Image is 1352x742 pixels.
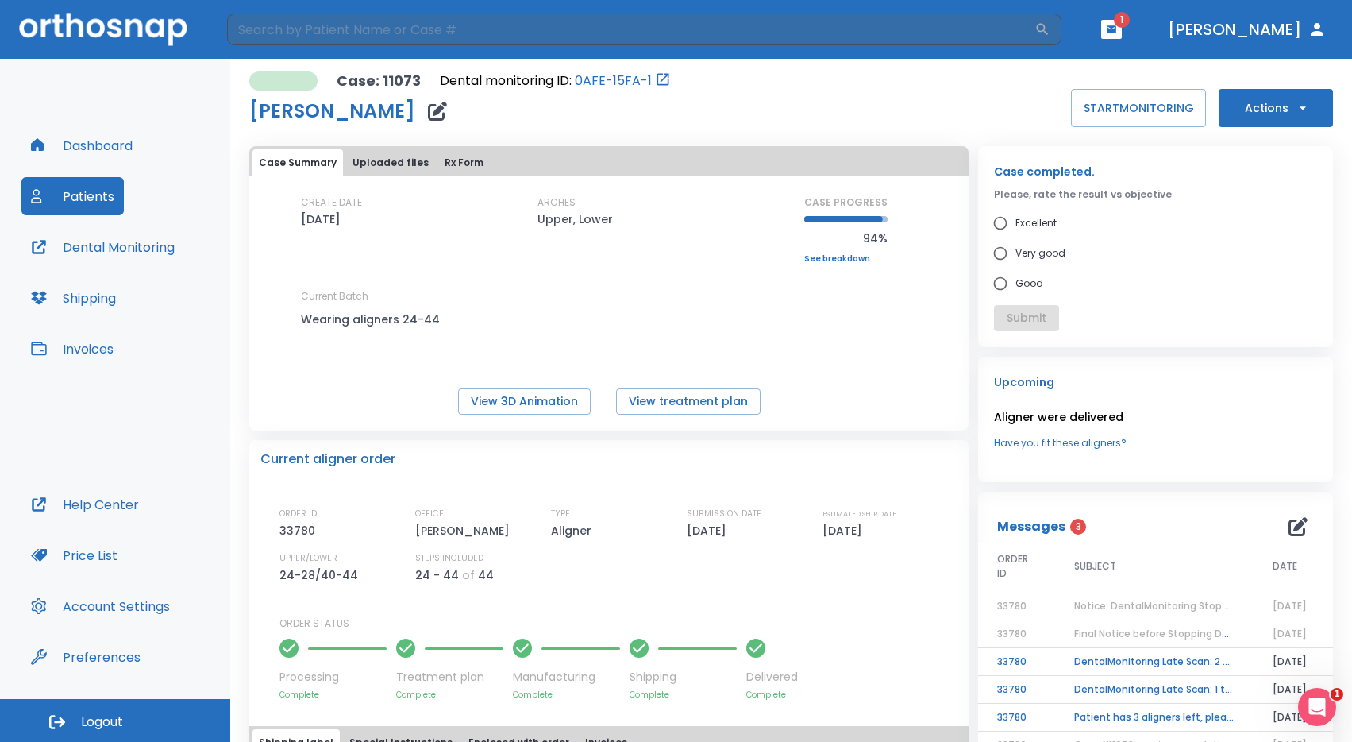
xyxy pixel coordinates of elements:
span: [DATE] [1273,627,1307,640]
td: 33780 [978,704,1055,732]
a: Preferences [21,638,150,676]
p: of [462,566,475,585]
p: Current aligner order [260,450,395,469]
p: TYPE [551,507,570,521]
button: Account Settings [21,587,179,625]
button: Dental Monitoring [21,228,184,266]
p: Dental monitoring ID: [440,71,572,91]
p: 24-28/40-44 [279,566,364,585]
span: ORDER ID [997,552,1036,581]
button: View treatment plan [616,388,761,415]
p: Complete [279,689,387,701]
iframe: Intercom live chat [1298,688,1336,726]
a: 0AFE-15FA-1 [575,71,652,91]
div: Tooltip anchor [137,650,152,664]
button: Uploaded files [346,149,435,176]
p: ESTIMATED SHIP DATE [822,507,896,521]
input: Search by Patient Name or Case # [227,14,1034,45]
img: Orthosnap [19,13,187,45]
p: Complete [746,689,798,701]
div: Open patient in dental monitoring portal [440,71,671,91]
p: Current Batch [301,289,444,303]
p: 33780 [279,521,321,540]
button: Case Summary [252,149,343,176]
p: Shipping [630,669,737,686]
span: 33780 [997,599,1027,613]
p: STEPS INCLUDED [415,551,483,566]
button: [PERSON_NAME] [1161,15,1333,44]
td: [DATE] [1254,704,1333,732]
a: See breakdown [804,254,888,264]
p: Please, rate the result vs objective [994,187,1317,202]
p: Delivered [746,669,798,686]
p: Case: 11073 [337,71,421,91]
span: Excellent [1015,214,1057,233]
p: Upcoming [994,373,1317,392]
td: 33780 [978,676,1055,704]
button: View 3D Animation [458,388,591,415]
button: Price List [21,536,127,574]
span: 33780 [997,627,1027,640]
span: [DATE] [1273,599,1307,613]
span: Very good [1015,244,1065,263]
p: SUBMISSION DATE [687,507,761,521]
p: 94% [804,229,888,248]
td: [DATE] [1254,648,1333,676]
p: Aligner were delivered [994,408,1317,427]
p: 44 [478,566,494,585]
span: 3 [1070,519,1086,535]
td: DentalMonitoring Late Scan: 1 to 2 Weeks Notification [1055,676,1254,704]
button: Help Center [21,485,148,524]
button: Shipping [21,279,125,317]
span: DATE [1273,559,1297,574]
td: Patient has 3 aligners left, please order next set! [1055,704,1254,732]
button: Invoices [21,330,123,368]
p: CASE PROGRESS [804,195,888,210]
p: Complete [396,689,503,701]
p: Aligner [551,521,597,540]
button: Actions [1219,89,1333,127]
p: Case completed. [994,162,1317,181]
span: 1 [1114,12,1130,28]
p: Complete [513,689,620,701]
span: Notice: DentalMonitoring Stopped for [PERSON_NAME] [1074,599,1338,613]
p: Messages [997,517,1065,536]
span: SUBJECT [1074,559,1116,574]
td: DentalMonitoring Late Scan: 2 - 4 Weeks Notification [1055,648,1254,676]
p: ORDER STATUS [279,616,957,631]
p: ARCHES [537,195,576,210]
p: Wearing aligners 24-44 [301,310,444,329]
p: Manufacturing [513,669,620,686]
button: Dashboard [21,126,142,164]
p: 24 - 44 [415,566,459,585]
p: OFFICE [415,507,444,521]
span: Final Notice before Stopping DentalMonitoring [1074,627,1300,640]
h1: [PERSON_NAME] [249,102,415,121]
div: tabs [252,149,965,176]
span: Good [1015,274,1043,293]
button: STARTMONITORING [1071,89,1206,127]
p: [DATE] [687,521,732,540]
p: [PERSON_NAME] [415,521,515,540]
p: Processing [279,669,387,686]
td: [DATE] [1254,676,1333,704]
p: Upper, Lower [537,210,613,229]
span: 1 [1331,688,1343,701]
p: [DATE] [822,521,868,540]
p: ORDER ID [279,507,317,521]
p: Complete [630,689,737,701]
a: Have you fit these aligners? [994,436,1317,450]
p: [DATE] [301,210,341,229]
span: Logout [81,713,123,731]
p: UPPER/LOWER [279,551,337,566]
td: 33780 [978,648,1055,676]
p: Treatment plan [396,669,503,686]
a: Patients [21,177,124,215]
